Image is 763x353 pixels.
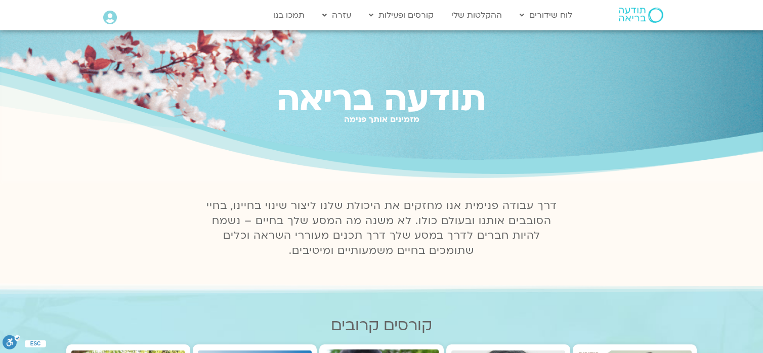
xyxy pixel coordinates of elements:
[619,8,663,23] img: תודעה בריאה
[446,6,507,25] a: ההקלטות שלי
[66,317,697,334] h2: קורסים קרובים
[515,6,577,25] a: לוח שידורים
[200,198,563,259] p: דרך עבודה פנימית אנו מחזקים את היכולת שלנו ליצור שינוי בחיינו, בחיי הסובבים אותנו ובעולם כולו. לא...
[317,6,356,25] a: עזרה
[268,6,310,25] a: תמכו בנו
[364,6,439,25] a: קורסים ופעילות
